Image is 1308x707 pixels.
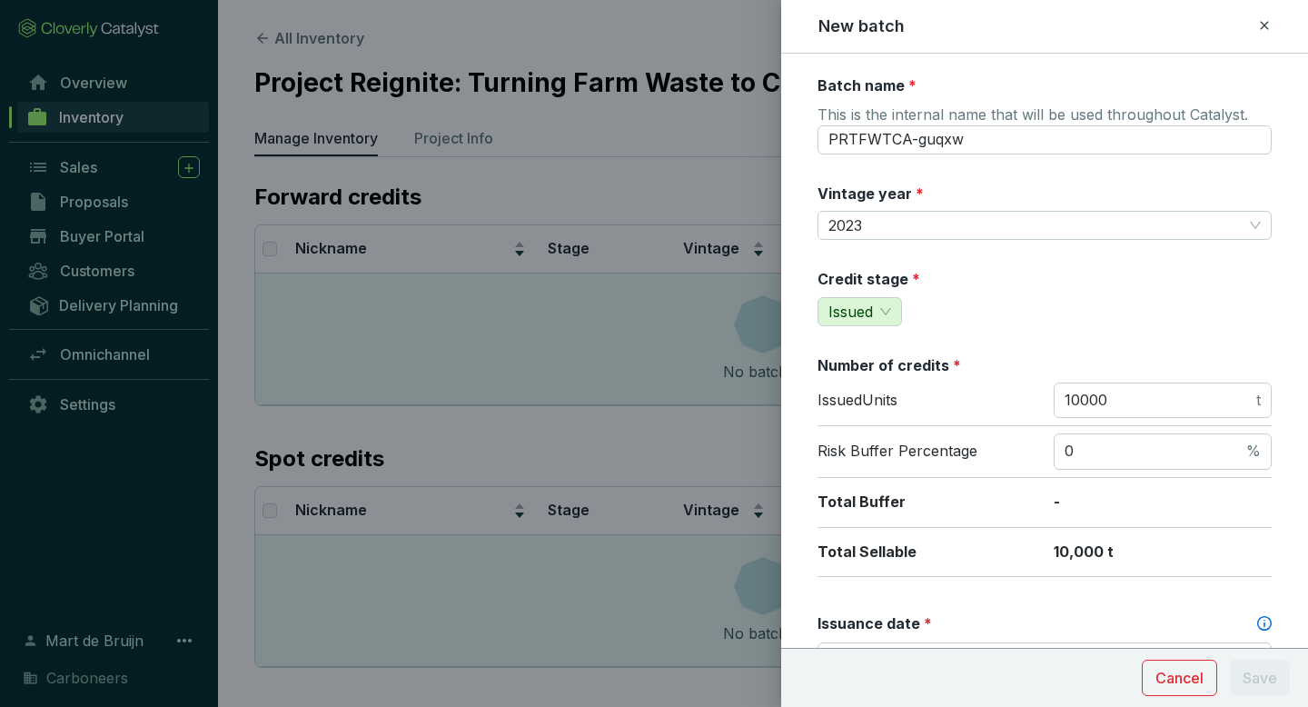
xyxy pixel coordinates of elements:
label: Number of credits [817,355,961,375]
span: This is the internal name that will be used throughout Catalyst. [817,105,1248,127]
h2: New batch [818,15,905,38]
p: 10,000 t [1054,543,1272,563]
p: Total Sellable [817,543,1035,563]
p: Total Buffer [817,493,1035,513]
label: Batch name [817,75,917,95]
span: % [1246,442,1261,462]
label: Credit stage [817,269,920,289]
label: Vintage year [817,184,924,204]
p: - [1054,493,1272,513]
span: Issued [828,303,873,321]
p: Issued Units [817,391,1035,411]
span: Cancel [1155,667,1204,689]
input: Select date [828,646,1243,666]
label: Issuance date [817,613,932,633]
button: Cancel [1142,660,1217,696]
span: t [1256,391,1261,411]
span: 2023 [828,212,1261,239]
p: Risk Buffer Percentage [817,442,1035,462]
